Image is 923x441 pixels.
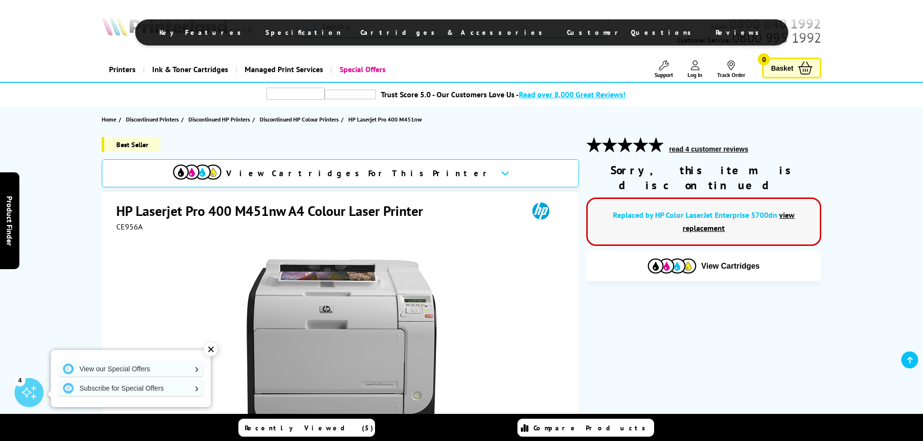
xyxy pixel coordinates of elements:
[655,61,673,78] a: Support
[613,210,777,220] a: Replaced by HP Color LaserJet Enterprise 5700dn
[771,61,793,75] span: Basket
[247,251,437,441] img: HP Laserjet Pro 400 M451nw
[58,361,203,377] a: View our Special Offers
[381,90,626,99] a: Trust Score 5.0 - Our Customers Love Us -Read over 8,000 Great Reviews!
[159,28,246,37] span: Key Features
[102,57,143,82] a: Printers
[519,90,626,99] span: Read over 8,000 Great Reviews!
[260,114,339,124] span: Discontinued HP Colour Printers
[348,114,422,124] span: HP Laserjet Pro 400 M451nw
[116,222,142,231] span: CE956A
[518,202,563,220] img: HP
[102,114,116,124] span: Home
[152,57,228,82] span: Ink & Toner Cartridges
[188,114,250,124] span: Discontinued HP Printers
[666,145,751,153] button: read 4 customer reviews
[15,375,25,385] div: 4
[204,343,218,356] div: ✕
[517,419,654,437] a: Compare Products
[716,28,764,37] span: Reviews
[58,380,203,396] a: Subscribe for Special Offers
[126,114,181,124] a: Discontinued Printers
[594,258,814,274] button: View Cartridges
[245,424,374,432] span: Recently Viewed (5)
[235,57,330,82] a: Managed Print Services
[116,202,433,220] h1: HP Laserjet Pro 400 M451nw A4 Colour Laser Printer
[567,28,696,37] span: Customer Questions
[701,262,760,271] span: View Cartridges
[102,137,160,152] span: Best Seller
[762,58,821,78] a: Basket 0
[648,259,696,274] img: Cartridges
[586,163,821,193] div: Sorry, this item is discontinued
[188,114,252,124] a: Discontinued HP Printers
[533,424,651,432] span: Compare Products
[173,165,221,180] img: cmyk-icon.svg
[717,61,745,78] a: Track Order
[688,71,703,78] span: Log In
[260,114,341,124] a: Discontinued HP Colour Printers
[325,90,376,99] img: trustpilot rating
[266,28,341,37] span: Specification
[238,419,375,437] a: Recently Viewed (5)
[655,71,673,78] span: Support
[226,168,493,179] span: View Cartridges For This Printer
[683,210,795,233] a: view replacement
[102,114,119,124] a: Home
[688,61,703,78] a: Log In
[348,114,424,124] a: HP Laserjet Pro 400 M451nw
[758,53,770,65] span: 0
[143,57,235,82] a: Ink & Toner Cartridges
[5,196,15,245] span: Product Finder
[266,88,325,100] img: trustpilot rating
[126,114,179,124] span: Discontinued Printers
[330,57,393,82] a: Special Offers
[360,28,548,37] span: Cartridges & Accessories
